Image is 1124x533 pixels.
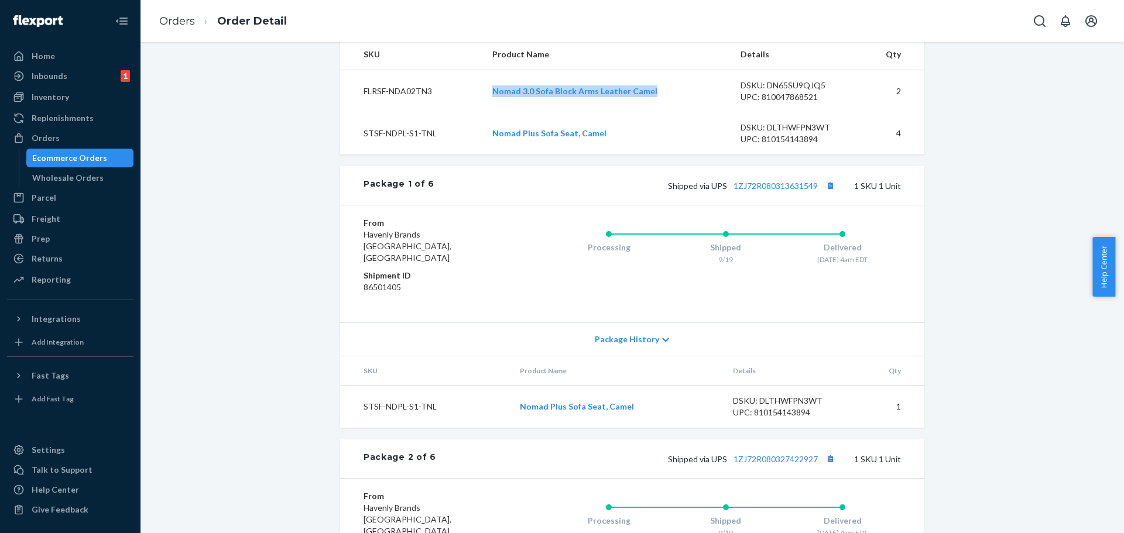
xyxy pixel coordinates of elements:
button: Open Search Box [1028,9,1051,33]
button: Integrations [7,310,133,328]
span: Havenly Brands [GEOGRAPHIC_DATA], [GEOGRAPHIC_DATA] [364,229,451,263]
dt: From [364,217,503,229]
a: Add Fast Tag [7,390,133,408]
div: 1 [121,70,130,82]
span: Package History [595,333,659,345]
a: Prep [7,229,133,248]
div: Delivered [784,242,901,253]
div: DSKU: DLTHWFPN3WT [741,122,851,133]
button: Give Feedback [7,500,133,519]
div: Prep [32,233,50,245]
div: Shipped [667,515,784,527]
div: DSKU: DN65SU9QJQ5 [741,80,851,91]
a: Freight [7,209,133,228]
div: DSKU: DLTHWFPN3WT [733,395,843,407]
a: Ecommerce Orders [26,149,134,167]
div: [DATE] 4am EDT [784,255,901,264]
div: Parcel [32,192,56,204]
div: Inbounds [32,70,67,82]
div: 9/19 [667,255,784,264]
th: Qty [852,356,924,386]
ol: breadcrumbs [150,4,296,39]
th: Qty [859,39,924,70]
a: Inbounds1 [7,67,133,85]
div: UPC: 810154143894 [741,133,851,145]
a: Home [7,47,133,66]
a: Replenishments [7,109,133,128]
a: Nomad 3.0 Sofa Block Arms Leather Camel [492,86,657,96]
button: Close Navigation [110,9,133,33]
div: Help Center [32,484,79,496]
a: Help Center [7,480,133,499]
img: Flexport logo [13,15,63,27]
td: 2 [859,70,924,113]
div: Inventory [32,91,69,103]
div: Processing [550,515,667,527]
a: Order Detail [217,15,287,27]
button: Fast Tags [7,366,133,385]
div: Add Fast Tag [32,394,74,404]
th: Product Name [483,39,731,70]
div: 1 SKU 1 Unit [434,178,901,193]
div: Package 1 of 6 [364,178,434,193]
a: Orders [7,129,133,147]
button: Copy tracking number [823,451,838,466]
dt: From [364,490,503,502]
div: Package 2 of 6 [364,451,436,466]
a: Reporting [7,270,133,289]
td: STSF-NDPL-S1-TNL [340,386,510,428]
th: Details [724,356,852,386]
th: Product Name [510,356,724,386]
div: Replenishments [32,112,94,124]
dd: 86501405 [364,281,503,293]
div: Processing [550,242,667,253]
th: SKU [340,356,510,386]
button: Open account menu [1080,9,1103,33]
div: Home [32,50,55,62]
td: FLRSF-NDA02TN3 [340,70,483,113]
a: 1ZJ72R080313631549 [734,181,818,191]
button: Help Center [1092,237,1115,297]
div: 1 SKU 1 Unit [436,451,901,466]
a: Orders [159,15,195,27]
div: Talk to Support [32,464,92,476]
a: Add Integration [7,333,133,352]
a: Parcel [7,188,133,207]
a: 1ZJ72R080327422927 [734,454,818,464]
span: Shipped via UPS [668,454,838,464]
div: Freight [32,213,60,225]
div: Give Feedback [32,504,88,515]
dt: Shipment ID [364,270,503,281]
a: Nomad Plus Sofa Seat, Camel [520,401,634,411]
a: Returns [7,249,133,268]
div: Settings [32,444,65,456]
div: Shipped [667,242,784,253]
td: 1 [852,386,924,428]
th: SKU [340,39,483,70]
a: Settings [7,441,133,459]
div: Delivered [784,515,901,527]
div: UPC: 810154143894 [733,407,843,418]
div: Orders [32,132,60,144]
a: Talk to Support [7,460,133,479]
span: Shipped via UPS [668,181,838,191]
div: Wholesale Orders [32,172,104,184]
div: Fast Tags [32,370,69,381]
a: Wholesale Orders [26,169,134,187]
div: Add Integration [32,337,84,347]
td: 4 [859,112,924,154]
a: Nomad Plus Sofa Seat, Camel [492,128,606,138]
td: STSF-NDPL-S1-TNL [340,112,483,154]
button: Open notifications [1054,9,1077,33]
div: Returns [32,253,63,264]
div: UPC: 810047868521 [741,91,851,103]
div: Ecommerce Orders [32,152,107,164]
th: Details [731,39,860,70]
div: Integrations [32,313,81,325]
a: Inventory [7,88,133,106]
div: Reporting [32,274,71,286]
button: Copy tracking number [823,178,838,193]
